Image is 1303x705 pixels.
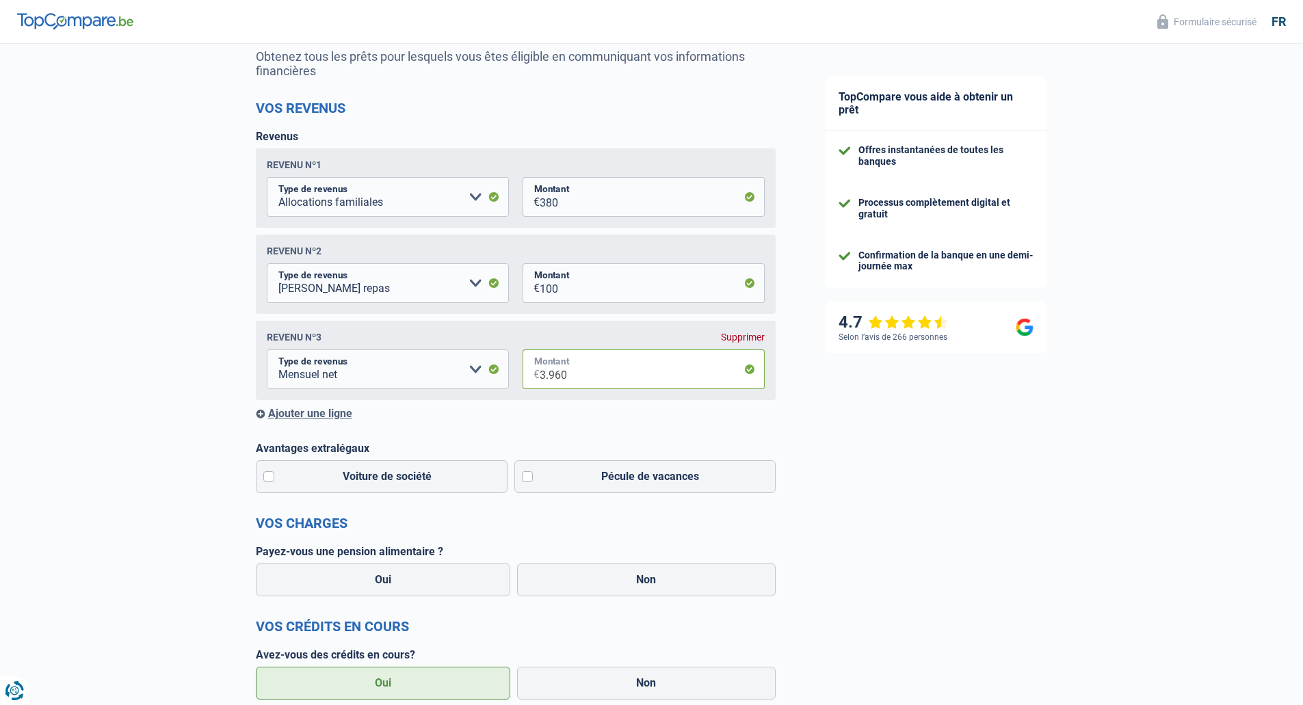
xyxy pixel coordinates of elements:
label: Payez-vous une pension alimentaire ? [256,545,776,558]
h2: Vos charges [256,515,776,531]
div: Processus complètement digital et gratuit [858,197,1034,220]
label: Revenus [256,130,298,143]
h2: Vos revenus [256,100,776,116]
span: € [523,177,540,217]
p: Obtenez tous les prêts pour lesquels vous êtes éligible en communiquant vos informations financières [256,49,776,78]
label: Non [517,563,776,596]
img: Advertisement [3,575,4,576]
button: Formulaire sécurisé [1149,10,1265,33]
label: Oui [256,667,511,700]
div: Revenu nº1 [267,159,321,170]
div: Revenu nº3 [267,332,321,343]
label: Non [517,667,776,700]
label: Voiture de société [256,460,508,493]
div: Supprimer [721,332,765,343]
div: fr [1272,14,1286,29]
span: € [523,349,540,389]
label: Oui [256,563,511,596]
label: Avez-vous des crédits en cours? [256,648,776,661]
div: Ajouter une ligne [256,407,776,420]
label: Avantages extralégaux [256,442,776,455]
div: TopCompare vous aide à obtenir un prêt [825,77,1047,131]
div: 4.7 [839,312,949,332]
span: € [523,263,540,303]
div: Revenu nº2 [267,245,321,256]
div: Selon l’avis de 266 personnes [839,332,947,342]
div: Offres instantanées de toutes les banques [858,144,1034,168]
h2: Vos crédits en cours [256,618,776,635]
div: Confirmation de la banque en une demi-journée max [858,250,1034,273]
img: TopCompare Logo [17,13,133,29]
label: Pécule de vacances [514,460,776,493]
